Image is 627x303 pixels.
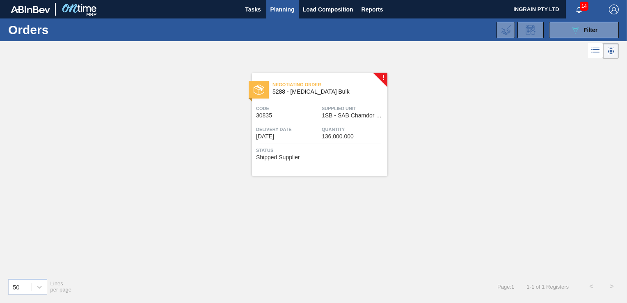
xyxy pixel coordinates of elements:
[322,133,354,140] span: 136,000.000
[609,5,619,14] img: Logout
[603,43,619,59] div: Card Vision
[256,133,274,140] span: 08/21/2025
[256,146,385,154] span: Status
[256,104,320,112] span: Code
[240,73,387,176] a: !statusNegotiating Order5288 - [MEDICAL_DATA] BulkCode30835Supplied Unit1SB - SAB Chamdor Brewery...
[270,5,295,14] span: Planning
[322,125,385,133] span: Quantity
[303,5,353,14] span: Load Composition
[256,112,272,119] span: 30835
[256,125,320,133] span: Delivery Date
[580,2,588,11] span: 14
[581,276,602,297] button: <
[497,284,514,290] span: Page : 1
[50,280,72,293] span: Lines per page
[549,22,619,38] button: Filter
[497,22,515,38] div: Import Order Negotiation
[256,154,300,161] span: Shipped Supplier
[566,4,592,15] button: Notifications
[8,25,126,34] h1: Orders
[526,284,569,290] span: 1 - 1 of 1 Registers
[584,27,597,33] span: Filter
[517,22,544,38] div: Order Review Request
[588,43,603,59] div: List Vision
[602,276,622,297] button: >
[11,6,50,13] img: TNhmsLtSVTkK8tSr43FrP2fwEKptu5GPRR3wAAAABJRU5ErkJggg==
[244,5,262,14] span: Tasks
[272,89,381,95] span: 5288 - Dextrose Bulk
[272,80,387,89] span: Negotiating Order
[254,85,264,95] img: status
[362,5,383,14] span: Reports
[322,104,385,112] span: Supplied Unit
[13,283,20,290] div: 50
[322,112,385,119] span: 1SB - SAB Chamdor Brewery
